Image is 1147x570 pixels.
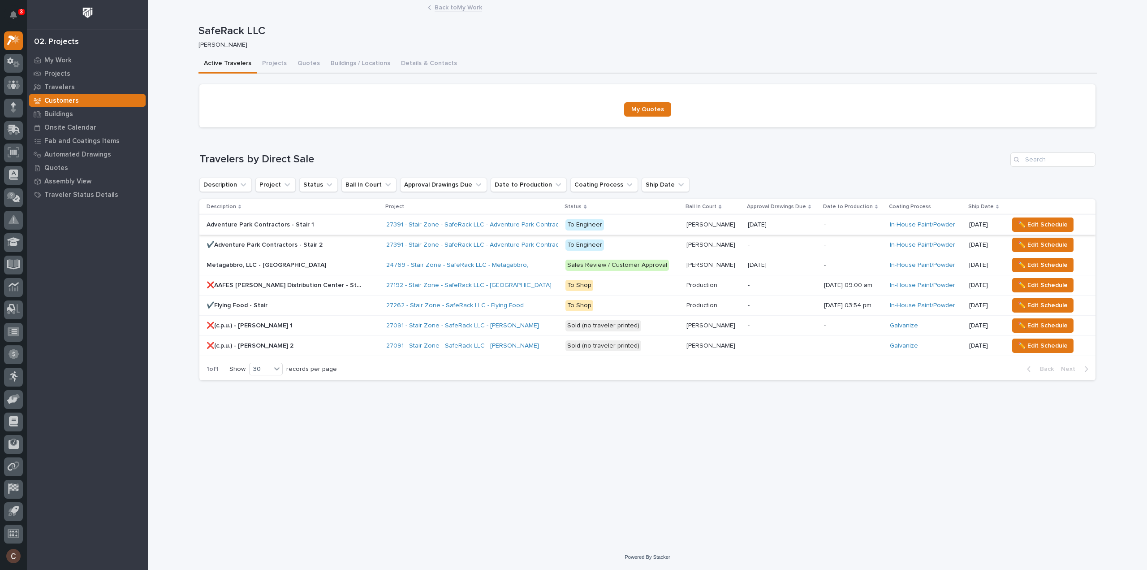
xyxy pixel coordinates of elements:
tr: ❌AAFES [PERSON_NAME] Distribution Center - Stair❌AAFES [PERSON_NAME] Distribution Center - Stair ... [199,275,1095,296]
button: Coating Process [570,178,638,192]
a: Buildings [27,107,148,121]
p: Adventure Park Contractors - Stair 1 [207,219,316,229]
button: Notifications [4,5,23,24]
tr: Metagabbro, LLC - [GEOGRAPHIC_DATA]Metagabbro, LLC - [GEOGRAPHIC_DATA] 24769 - Stair Zone - SafeR... [199,255,1095,275]
a: 27091 - Stair Zone - SafeRack LLC - [PERSON_NAME] [386,322,539,330]
p: [DATE] [969,322,1001,330]
p: Fab and Coatings Items [44,137,120,145]
p: Description [207,202,236,212]
p: Customers [44,97,79,105]
p: ❌AAFES [PERSON_NAME] Distribution Center - Stair [207,280,365,289]
div: 02. Projects [34,37,79,47]
button: Buildings / Locations [325,55,396,74]
div: To Engineer [565,219,604,231]
p: [DATE] [969,221,1001,229]
input: Search [1010,152,1095,167]
button: Next [1057,365,1095,373]
button: ✏️ Edit Schedule [1012,339,1074,353]
p: [PERSON_NAME] [686,260,737,269]
a: My Work [27,53,148,67]
a: Galvanize [890,322,918,330]
button: ✏️ Edit Schedule [1012,258,1074,272]
button: ✏️ Edit Schedule [1012,298,1074,313]
p: - [748,282,817,289]
a: 27391 - Stair Zone - SafeRack LLC - Adventure Park Contractors [386,241,570,249]
span: ✏️ Edit Schedule [1018,260,1068,270]
p: - [748,302,817,309]
span: ✏️ Edit Schedule [1018,340,1068,351]
div: To Shop [565,300,593,311]
button: Quotes [292,55,325,74]
p: - [748,241,817,249]
button: Ship Date [642,178,690,192]
p: Show [229,365,246,373]
p: Quotes [44,164,68,172]
button: ✏️ Edit Schedule [1012,278,1074,292]
p: ✔️Adventure Park Contractors - Stair 2 [207,239,324,249]
a: Galvanize [890,342,918,350]
span: My Quotes [631,106,664,113]
a: 27262 - Stair Zone - SafeRack LLC - Flying Food [386,302,524,309]
a: In-House Paint/Powder [890,241,955,249]
p: 3 [20,9,23,15]
div: Notifications3 [11,11,23,25]
p: - [824,221,883,229]
tr: ❌(c.p.u.) - [PERSON_NAME] 2❌(c.p.u.) - [PERSON_NAME] 2 27091 - Stair Zone - SafeRack LLC - [PERSO... [199,336,1095,356]
p: SafeRack LLC [198,25,1093,38]
p: Production [686,280,719,289]
p: Ship Date [968,202,994,212]
p: Ball In Court [686,202,716,212]
tr: Adventure Park Contractors - Stair 1Adventure Park Contractors - Stair 1 27391 - Stair Zone - Saf... [199,215,1095,235]
p: My Work [44,57,72,65]
span: ✏️ Edit Schedule [1018,320,1068,331]
p: records per page [286,365,337,373]
p: - [748,342,817,350]
button: users-avatar [4,547,23,566]
p: [PERSON_NAME] [686,320,737,330]
button: Description [199,178,252,192]
a: In-House Paint/Powder [890,261,955,269]
p: Production [686,300,719,309]
button: ✏️ Edit Schedule [1012,218,1074,232]
p: ✔️Flying Food - Stair [207,300,269,309]
span: ✏️ Edit Schedule [1018,280,1068,291]
button: Ball In Court [341,178,397,192]
p: [PERSON_NAME] [686,239,737,249]
p: ❌(c.p.u.) - [PERSON_NAME] 1 [207,320,294,330]
p: Buildings [44,110,73,118]
a: Automated Drawings [27,148,148,161]
span: Back [1035,365,1054,373]
a: Fab and Coatings Items [27,134,148,148]
p: Traveler Status Details [44,191,118,199]
a: In-House Paint/Powder [890,282,955,289]
a: Onsite Calendar [27,121,148,134]
a: Projects [27,67,148,80]
p: Metagabbro, LLC - [GEOGRAPHIC_DATA] [207,260,328,269]
a: 24769 - Stair Zone - SafeRack LLC - Metagabbro, [386,261,528,269]
a: Powered By Stacker [625,554,670,560]
a: 27091 - Stair Zone - SafeRack LLC - [PERSON_NAME] [386,342,539,350]
a: Quotes [27,161,148,174]
tr: ✔️Flying Food - Stair✔️Flying Food - Stair 27262 - Stair Zone - SafeRack LLC - Flying Food To Sho... [199,296,1095,316]
a: 27391 - Stair Zone - SafeRack LLC - Adventure Park Contractors [386,221,570,229]
p: [DATE] [969,282,1001,289]
a: Back toMy Work [435,2,482,12]
button: ✏️ Edit Schedule [1012,238,1074,252]
p: Approval Drawings Due [747,202,806,212]
p: Date to Production [823,202,873,212]
p: Status [565,202,582,212]
p: [PERSON_NAME] [686,219,737,229]
a: Travelers [27,80,148,94]
h1: Travelers by Direct Sale [199,153,1007,166]
a: 27192 - Stair Zone - SafeRack LLC - [GEOGRAPHIC_DATA] [386,282,552,289]
p: ❌(c.p.u.) - [PERSON_NAME] 2 [207,340,295,350]
span: ✏️ Edit Schedule [1018,239,1068,250]
p: - [824,241,883,249]
p: [DATE] [969,241,1001,249]
a: In-House Paint/Powder [890,302,955,309]
p: Onsite Calendar [44,124,96,132]
p: [PERSON_NAME] [198,41,1090,49]
div: To Engineer [565,239,604,251]
a: My Quotes [624,102,671,117]
span: ✏️ Edit Schedule [1018,219,1068,230]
